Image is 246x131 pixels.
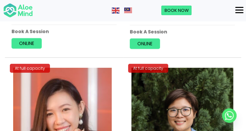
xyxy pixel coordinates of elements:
a: Malay [124,7,133,13]
div: At full capacity [10,64,50,73]
span: Book Now [164,7,189,13]
p: Book A Session [11,28,117,35]
a: Online [11,38,42,49]
img: ms [124,8,132,13]
a: Whatsapp [222,108,236,123]
img: en [112,8,120,13]
a: English [112,7,120,13]
img: Aloe mind Logo [3,3,33,18]
a: Online [130,39,160,49]
a: Book Now [161,6,191,15]
div: At full capacity [128,64,168,73]
p: Book A Session [130,28,235,35]
button: Menu [233,5,246,16]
